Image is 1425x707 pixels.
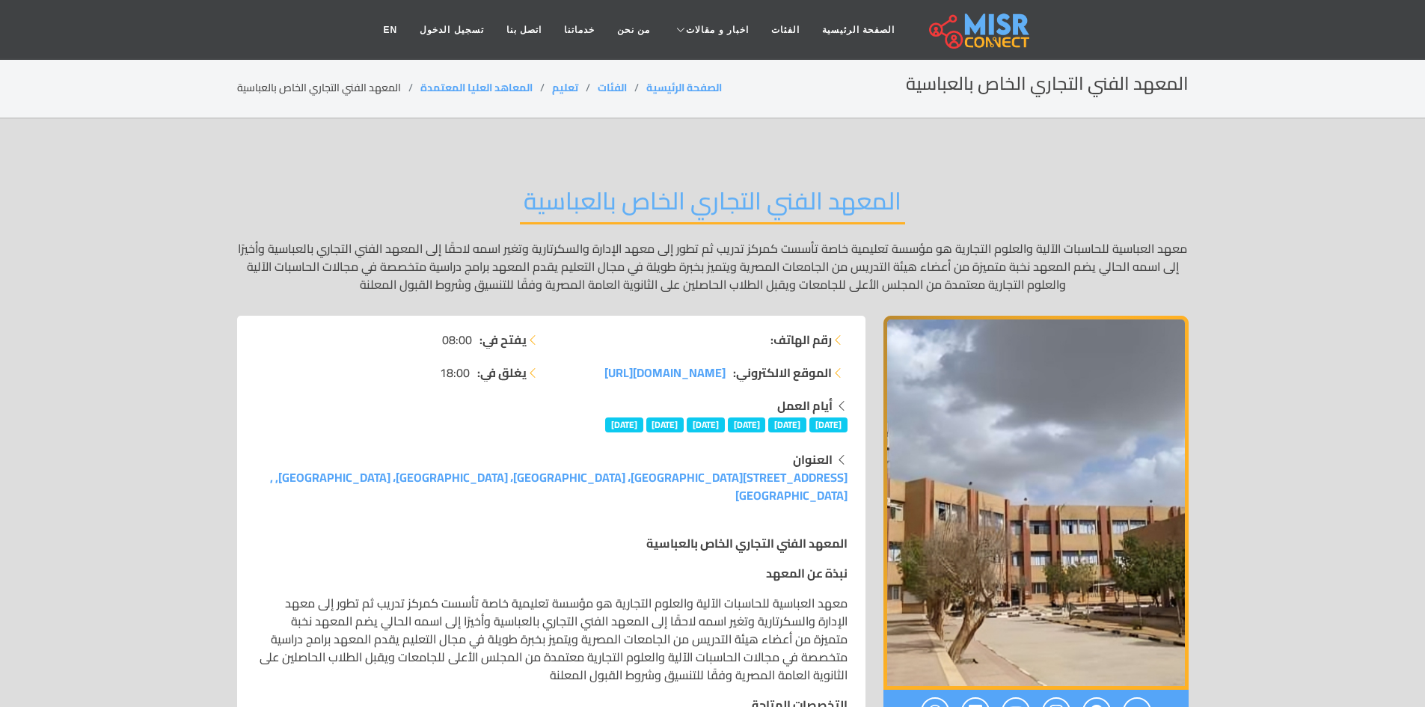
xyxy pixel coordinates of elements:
[477,364,527,382] strong: يغلق في:
[442,331,472,349] span: 08:00
[661,16,760,44] a: اخبار و مقالات
[906,73,1189,95] h2: المعهد الفني التجاري الخاص بالعباسية
[598,78,627,97] a: الفئات
[646,78,722,97] a: الصفحة الرئيسية
[768,417,806,432] span: [DATE]
[237,80,420,96] li: المعهد الفني التجاري الخاص بالعباسية
[733,364,832,382] strong: الموقع الالكتروني:
[255,594,848,684] p: معهد العباسية للحاسبات الآلية والعلوم التجارية هو مؤسسة تعليمية خاصة تأسست كمركز تدريب ثم تطور إل...
[479,331,527,349] strong: يفتح في:
[495,16,553,44] a: اتصل بنا
[929,11,1029,49] img: main.misr_connect
[770,331,832,349] strong: رقم الهاتف:
[760,16,811,44] a: الفئات
[420,78,533,97] a: المعاهد العليا المعتمدة
[811,16,906,44] a: الصفحة الرئيسية
[604,364,726,382] a: [DOMAIN_NAME][URL]
[270,466,848,506] a: [STREET_ADDRESS][GEOGRAPHIC_DATA]، [GEOGRAPHIC_DATA]، [GEOGRAPHIC_DATA]، [GEOGRAPHIC_DATA], , [GE...
[604,361,726,384] span: [DOMAIN_NAME][URL]
[686,23,749,37] span: اخبار و مقالات
[605,417,643,432] span: [DATE]
[520,186,905,224] h2: المعهد الفني التجاري الخاص بالعباسية
[553,16,606,44] a: خدماتنا
[237,239,1189,293] p: معهد العباسية للحاسبات الآلية والعلوم التجارية هو مؤسسة تعليمية خاصة تأسست كمركز تدريب ثم تطور إل...
[728,417,766,432] span: [DATE]
[766,562,848,584] strong: نبذة عن المعهد
[552,78,578,97] a: تعليم
[373,16,409,44] a: EN
[440,364,470,382] span: 18:00
[777,394,833,417] strong: أيام العمل
[408,16,494,44] a: تسجيل الدخول
[883,316,1189,690] img: المعهد الفني التجاري الخاص بالعباسية
[809,417,848,432] span: [DATE]
[646,417,684,432] span: [DATE]
[883,316,1189,690] div: 1 / 1
[793,448,833,471] strong: العنوان
[606,16,661,44] a: من نحن
[687,417,725,432] span: [DATE]
[646,532,848,554] strong: المعهد الفني التجاري الخاص بالعباسية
